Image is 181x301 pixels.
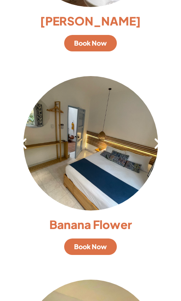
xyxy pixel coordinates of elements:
[12,15,169,27] h3: [PERSON_NAME]
[74,243,107,250] span: Book Now
[74,40,107,46] span: Book Now
[151,137,165,150] div: Next slide
[12,76,169,211] div: 3 / 7
[12,219,169,230] h3: Banana Flower
[64,238,117,255] a: Book Now
[16,137,30,150] div: Previous slide
[64,35,117,51] a: Book Now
